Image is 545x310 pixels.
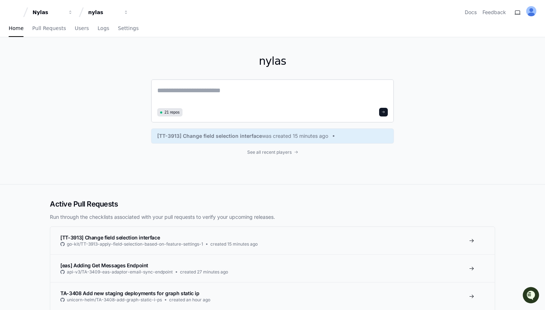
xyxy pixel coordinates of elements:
[247,149,292,155] span: See all recent players
[67,269,173,275] span: api-v3/TA-3409-eas-adaptor-email-sync-endpoint
[67,297,162,303] span: unicorn-helm/TA-3408-add-graph-static-i-ps
[60,234,160,241] span: [TT-3913] Change field selection interface
[9,26,23,30] span: Home
[50,199,495,209] h2: Active Pull Requests
[118,26,138,30] span: Settings
[526,6,536,16] img: ALV-UjVIVO1xujVLAuPApzUHhlN9_vKf9uegmELgxzPxAbKOtnGOfPwn3iBCG1-5A44YWgjQJBvBkNNH2W5_ERJBpY8ZVwxlF...
[210,241,258,247] span: created 15 minutes ago
[30,6,76,19] button: Nylas
[522,286,541,306] iframe: Open customer support
[180,269,228,275] span: created 27 minutes ago
[123,56,132,65] button: Start new chat
[98,20,109,37] a: Logs
[50,227,495,254] a: [TT-3913] Change field selection interfacego-kit/TT-3913-apply-field-selection-based-on-feature-s...
[465,9,477,16] a: Docs
[98,26,109,30] span: Logs
[164,110,180,115] span: 21 repos
[25,54,119,61] div: Start new chat
[85,6,132,19] button: nylas
[50,213,495,221] p: Run through the checklists associated with your pull requests to verify your upcoming releases.
[88,9,119,16] div: nylas
[60,262,148,268] span: [eas] Adding Get Messages Endpoint
[60,290,199,296] span: TA-3408 Add new staging deployments for graph static ip
[50,254,495,282] a: [eas] Adding Get Messages Endpointapi-v3/TA-3409-eas-adaptor-email-sync-endpointcreated 27 minute...
[7,29,132,41] div: Welcome
[7,54,20,67] img: 1756235613930-3d25f9e4-fa56-45dd-b3ad-e072dfbd1548
[72,76,87,81] span: Pylon
[50,282,495,310] a: TA-3408 Add new staging deployments for graph static ipunicorn-helm/TA-3408-add-graph-static-i-ps...
[75,26,89,30] span: Users
[25,61,91,67] div: We're available if you need us!
[118,20,138,37] a: Settings
[75,20,89,37] a: Users
[67,241,203,247] span: go-kit/TT-3913-apply-field-selection-based-on-feature-settings-1
[169,297,210,303] span: created an hour ago
[482,9,506,16] button: Feedback
[51,76,87,81] a: Powered byPylon
[7,7,22,22] img: PlayerZero
[151,55,394,68] h1: nylas
[262,132,328,140] span: was created 15 minutes ago
[32,20,66,37] a: Pull Requests
[32,26,66,30] span: Pull Requests
[157,132,388,140] a: [TT-3913] Change field selection interfacewas created 15 minutes ago
[33,9,64,16] div: Nylas
[151,149,394,155] a: See all recent players
[9,20,23,37] a: Home
[157,132,262,140] span: [TT-3913] Change field selection interface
